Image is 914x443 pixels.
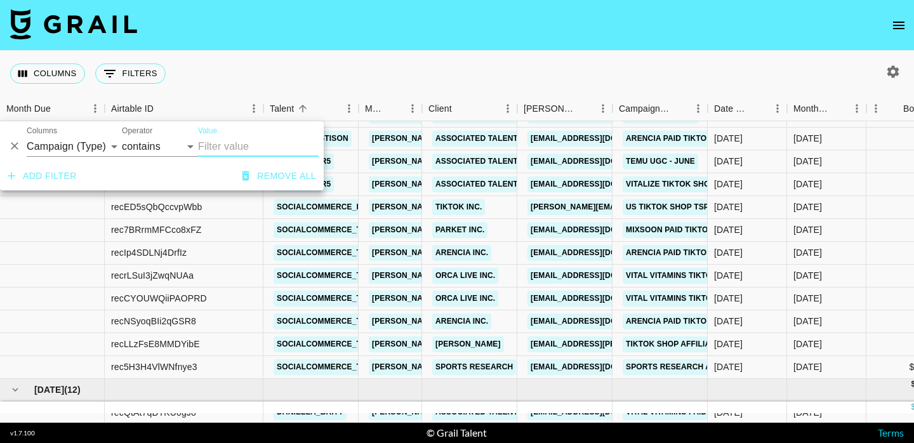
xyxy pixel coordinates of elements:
[714,315,743,327] div: 6/3/2025
[714,96,750,121] div: Date Created
[623,291,811,307] a: Vital Vitamins TikTok Shop Campaign June
[432,314,491,329] a: Arencia Inc.
[237,164,321,188] button: Remove all
[527,222,670,238] a: [EMAIL_ADDRESS][DOMAIN_NAME]
[432,291,498,307] a: Orca Live Inc.
[86,99,105,118] button: Menu
[886,13,911,38] button: open drawer
[714,178,743,190] div: 6/2/2025
[369,291,576,307] a: [PERSON_NAME][EMAIL_ADDRESS][DOMAIN_NAME]
[274,336,390,352] a: socialcommerce_tsp_us
[274,245,390,261] a: socialcommerce_tap_us
[6,96,51,121] div: Month Due
[623,131,802,147] a: Arencia Paid TikTok Shop Campaign May
[714,269,743,282] div: 6/26/2025
[714,201,743,213] div: 6/27/2025
[793,178,822,190] div: Jun '25
[623,222,808,238] a: Mixsoon Paid TikTok Shop Campaign June
[111,246,187,259] div: recIp4SDLNj4DrfIz
[623,245,802,261] a: Arencia Paid TikTok Shop Campaign May
[369,336,576,352] a: [PERSON_NAME][EMAIL_ADDRESS][DOMAIN_NAME]
[51,100,69,117] button: Sort
[427,426,487,439] div: © Grail Talent
[403,99,422,118] button: Menu
[95,63,166,84] button: Show filters
[359,96,422,121] div: Manager
[527,154,670,169] a: [EMAIL_ADDRESS][DOMAIN_NAME]
[270,96,294,121] div: Talent
[623,314,802,329] a: Arencia Paid TikTok Shop Campaign May
[517,96,613,121] div: Booker
[768,99,787,118] button: Menu
[340,99,359,118] button: Menu
[750,100,768,117] button: Sort
[623,336,814,352] a: TikTok Shop Affiliate Management - [DATE]
[369,222,576,238] a: [PERSON_NAME][EMAIL_ADDRESS][DOMAIN_NAME]
[369,154,576,169] a: [PERSON_NAME][EMAIL_ADDRESS][DOMAIN_NAME]
[793,360,822,373] div: Jun '25
[369,199,576,215] a: [PERSON_NAME][EMAIL_ADDRESS][DOMAIN_NAME]
[793,223,822,236] div: Jun '25
[3,164,82,188] button: Add filter
[432,222,487,238] a: Parket Inc.
[111,269,194,282] div: recrLSuI3jZwqNUAa
[274,268,390,284] a: socialcommerce_tap_us
[527,291,670,307] a: [EMAIL_ADDRESS][DOMAIN_NAME]
[111,96,154,121] div: Airtable ID
[432,359,516,375] a: Sports Research
[5,136,24,155] button: Delete
[369,359,576,375] a: [PERSON_NAME][EMAIL_ADDRESS][DOMAIN_NAME]
[793,269,822,282] div: Jun '25
[369,268,576,284] a: [PERSON_NAME][EMAIL_ADDRESS][DOMAIN_NAME]
[111,201,202,213] div: recED5sQbQccvpWbb
[623,154,698,169] a: Temu UGC - June
[10,9,137,39] img: Grail Talent
[432,268,498,284] a: Orca Live Inc.
[793,246,822,259] div: Jun '25
[274,314,390,329] a: socialcommerce_tap_us
[714,223,743,236] div: 6/11/2025
[422,96,517,121] div: Client
[689,99,708,118] button: Menu
[111,338,200,350] div: recLLzFsE8MMDYibE
[524,96,576,121] div: [PERSON_NAME]
[623,268,811,284] a: Vital Vitamins TikTok Shop Campaign June
[64,383,81,396] span: ( 12 )
[878,426,904,439] a: Terms
[432,245,491,261] a: Arencia Inc.
[274,291,390,307] a: socialcommerce_tap_us
[623,199,903,215] a: US TikTok Shop TSP 2025 Incentive - Creator Matchmaking (TAP)
[498,99,517,118] button: Menu
[793,315,822,327] div: Jun '25
[714,246,743,259] div: 6/3/2025
[432,336,504,352] a: [PERSON_NAME]
[111,360,197,373] div: rec5H3H4VlWNfnye3
[793,132,822,145] div: Jun '25
[793,201,822,213] div: Jun '25
[847,99,866,118] button: Menu
[885,100,903,117] button: Sort
[714,292,743,305] div: 6/30/2025
[432,176,537,192] a: Associated Talent Inc
[593,99,613,118] button: Menu
[385,100,403,117] button: Sort
[623,176,781,192] a: Vitalize TikTok Shop Campaign May
[10,429,35,437] div: v 1.7.100
[263,96,359,121] div: Talent
[294,100,312,117] button: Sort
[527,359,670,375] a: [EMAIL_ADDRESS][DOMAIN_NAME]
[198,126,217,136] label: Value
[527,199,800,215] a: [PERSON_NAME][EMAIL_ADDRESS][PERSON_NAME][DOMAIN_NAME]
[613,96,708,121] div: Campaign (Type)
[671,100,689,117] button: Sort
[708,96,787,121] div: Date Created
[111,315,196,327] div: recNSyoqBIi2qGSR8
[432,131,537,147] a: Associated Talent Inc
[527,314,670,329] a: [EMAIL_ADDRESS][DOMAIN_NAME]
[452,100,470,117] button: Sort
[428,96,452,121] div: Client
[787,96,866,121] div: Month Due
[432,154,538,169] a: Associated Talent Ltd
[369,176,576,192] a: [PERSON_NAME][EMAIL_ADDRESS][DOMAIN_NAME]
[244,99,263,118] button: Menu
